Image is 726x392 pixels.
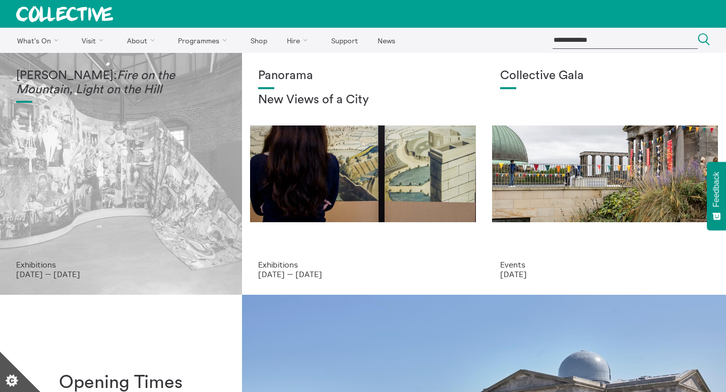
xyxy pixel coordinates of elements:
a: Programmes [169,28,240,53]
button: Feedback - Show survey [707,162,726,230]
a: What's On [8,28,71,53]
a: Visit [73,28,116,53]
p: [DATE] [500,270,710,279]
p: [DATE] — [DATE] [16,270,226,279]
h1: Panorama [258,69,468,83]
p: Events [500,260,710,269]
a: About [118,28,167,53]
h1: Collective Gala [500,69,710,83]
h2: New Views of a City [258,93,468,107]
a: News [369,28,404,53]
a: Collective Panorama June 2025 small file 8 Panorama New Views of a City Exhibitions [DATE] — [DATE] [242,53,484,295]
p: Exhibitions [258,260,468,269]
em: Fire on the Mountain, Light on the Hill [16,70,175,96]
p: Exhibitions [16,260,226,269]
p: [DATE] — [DATE] [258,270,468,279]
a: Hire [278,28,321,53]
a: Shop [241,28,276,53]
h1: [PERSON_NAME]: [16,69,226,97]
a: Collective Gala 2023. Image credit Sally Jubb. Collective Gala Events [DATE] [484,53,726,295]
a: Support [322,28,367,53]
span: Feedback [712,172,721,207]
